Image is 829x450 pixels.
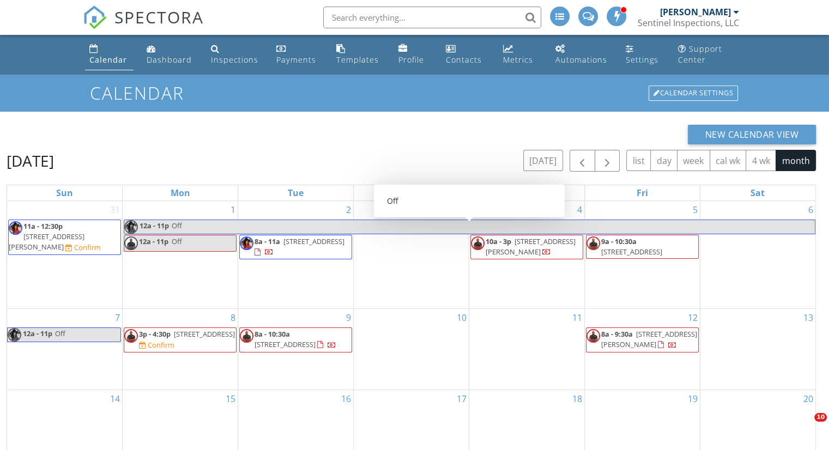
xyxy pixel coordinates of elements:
[83,5,107,29] img: The Best Home Inspection Software - Spectora
[601,236,664,257] a: 9a - 10:30a [STREET_ADDRESS]
[469,201,584,309] td: Go to September 4, 2025
[139,236,168,246] span: 12a - 11p
[469,309,584,390] td: Go to September 11, 2025
[503,54,533,65] div: Metrics
[83,15,204,38] a: SPECTORA
[806,201,815,218] a: Go to September 6, 2025
[441,39,490,70] a: Contacts
[74,243,101,252] div: Confirm
[575,201,584,218] a: Go to September 4, 2025
[240,236,253,250] img: img_4191.jpeg
[238,201,354,309] td: Go to September 2, 2025
[124,327,237,352] a: 3p - 4:30p [STREET_ADDRESS] Confirm
[123,201,238,309] td: Go to September 1, 2025
[601,236,637,246] span: 9a - 10:30a
[776,150,816,171] button: month
[22,328,53,342] span: 12a - 11p
[9,221,84,252] a: 11a - 12:30p [STREET_ADDRESS][PERSON_NAME]
[123,309,238,390] td: Go to September 8, 2025
[601,329,697,349] a: 8a - 9:30a [STREET_ADDRESS][PERSON_NAME]
[90,83,739,102] h1: Calendar
[394,39,433,70] a: Company Profile
[626,150,651,171] button: list
[601,329,633,339] span: 8a - 9:30a
[446,54,482,65] div: Contacts
[688,125,816,144] button: New Calendar View
[486,236,576,257] a: 10a - 3p [STREET_ADDRESS][PERSON_NAME]
[172,221,182,230] span: Off
[523,150,563,171] button: [DATE]
[586,329,600,343] img: jamal.jpg
[8,220,121,255] a: 11a - 12:30p [STREET_ADDRESS][PERSON_NAME] Confirm
[400,185,422,200] a: Wednesday
[649,86,738,101] div: Calendar Settings
[124,220,138,234] img: img_4191.jpeg
[700,201,815,309] td: Go to September 6, 2025
[748,185,767,200] a: Saturday
[8,328,21,342] img: img_4191.jpeg
[471,236,485,250] img: jamal.jpg
[601,247,662,257] span: [STREET_ADDRESS]
[634,185,650,200] a: Friday
[139,329,235,339] a: 3p - 4:30p [STREET_ADDRESS]
[344,309,353,326] a: Go to September 9, 2025
[470,235,583,259] a: 10a - 3p [STREET_ADDRESS][PERSON_NAME]
[638,17,739,28] div: Sentinel Inspections, LLC
[332,39,385,70] a: Templates
[255,329,336,349] a: 8a - 10:30a [STREET_ADDRESS]
[89,54,127,65] div: Calendar
[255,329,290,339] span: 8a - 10:30a
[239,235,352,259] a: 8a - 11a [STREET_ADDRESS]
[648,84,739,102] a: Calendar Settings
[586,327,699,352] a: 8a - 9:30a [STREET_ADDRESS][PERSON_NAME]
[147,54,192,65] div: Dashboard
[283,236,344,246] span: [STREET_ADDRESS]
[586,236,600,250] img: jamal.jpg
[223,390,238,408] a: Go to September 15, 2025
[85,39,134,70] a: Calendar
[626,54,658,65] div: Settings
[139,340,174,350] a: Confirm
[228,309,238,326] a: Go to September 8, 2025
[555,54,607,65] div: Automations
[677,150,710,171] button: week
[499,39,542,70] a: Metrics
[551,39,613,70] a: Automations (Basic)
[239,327,352,352] a: 8a - 10:30a [STREET_ADDRESS]
[113,309,122,326] a: Go to September 7, 2025
[674,39,744,70] a: Support Center
[286,185,306,200] a: Tuesday
[207,39,263,70] a: Inspections
[814,413,827,422] span: 10
[584,309,700,390] td: Go to September 12, 2025
[354,201,469,309] td: Go to September 3, 2025
[516,185,537,200] a: Thursday
[486,236,511,246] span: 10a - 3p
[148,340,174,349] div: Confirm
[686,309,700,326] a: Go to September 12, 2025
[168,185,192,200] a: Monday
[336,54,379,65] div: Templates
[323,7,541,28] input: Search everything...
[255,236,280,246] span: 8a - 11a
[678,44,722,65] div: Support Center
[700,309,815,390] td: Go to September 13, 2025
[255,339,316,349] span: [STREET_ADDRESS]
[650,150,677,171] button: day
[801,390,815,408] a: Go to September 20, 2025
[172,236,182,246] span: Off
[601,329,697,349] span: [STREET_ADDRESS][PERSON_NAME]
[7,309,123,390] td: Go to September 7, 2025
[595,150,620,172] button: Next month
[691,201,700,218] a: Go to September 5, 2025
[255,236,344,257] a: 8a - 11a [STREET_ADDRESS]
[9,221,22,235] img: img_4191.jpeg
[238,309,354,390] td: Go to September 9, 2025
[746,150,776,171] button: 4 wk
[124,329,138,343] img: jamal.jpg
[139,329,171,339] span: 3p - 4:30p
[621,39,665,70] a: Settings
[710,150,747,171] button: cal wk
[344,201,353,218] a: Go to September 2, 2025
[686,390,700,408] a: Go to September 19, 2025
